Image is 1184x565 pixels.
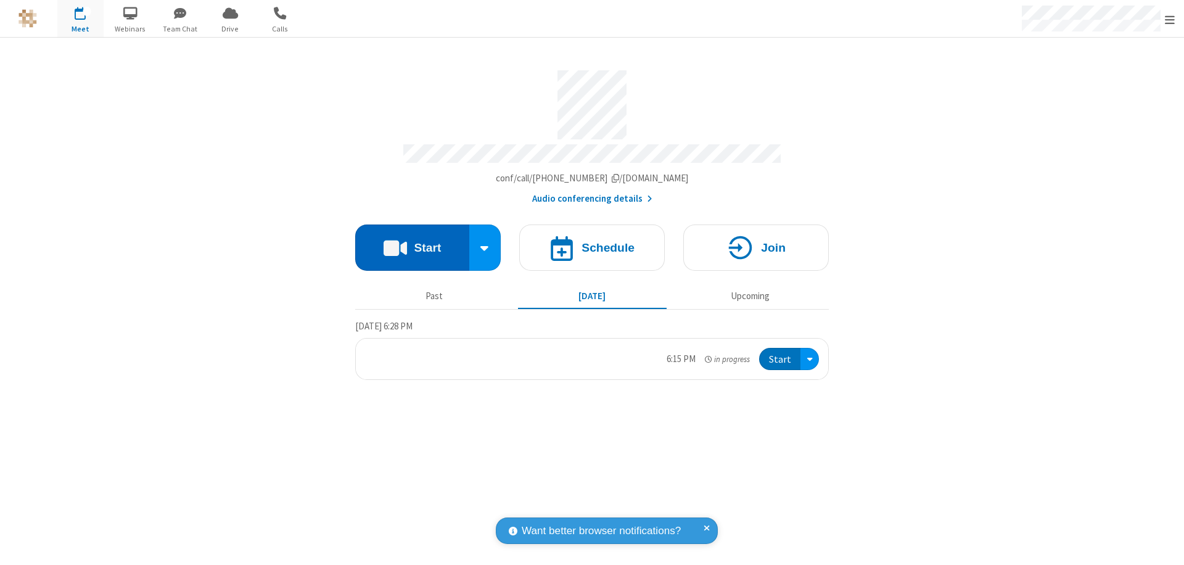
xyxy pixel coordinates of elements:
[519,225,665,271] button: Schedule
[355,320,413,332] span: [DATE] 6:28 PM
[522,523,681,539] span: Want better browser notifications?
[667,352,696,366] div: 6:15 PM
[57,23,104,35] span: Meet
[83,7,91,16] div: 1
[157,23,203,35] span: Team Chat
[355,319,829,381] section: Today's Meetings
[532,192,652,206] button: Audio conferencing details
[759,348,800,371] button: Start
[469,225,501,271] div: Start conference options
[257,23,303,35] span: Calls
[18,9,37,28] img: QA Selenium DO NOT DELETE OR CHANGE
[355,225,469,271] button: Start
[360,284,509,308] button: Past
[518,284,667,308] button: [DATE]
[683,225,829,271] button: Join
[207,23,253,35] span: Drive
[761,242,786,254] h4: Join
[582,242,635,254] h4: Schedule
[355,61,829,206] section: Account details
[676,284,824,308] button: Upcoming
[496,171,689,186] button: Copy my meeting room linkCopy my meeting room link
[496,172,689,184] span: Copy my meeting room link
[107,23,154,35] span: Webinars
[414,242,441,254] h4: Start
[705,353,750,365] em: in progress
[800,348,819,371] div: Open menu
